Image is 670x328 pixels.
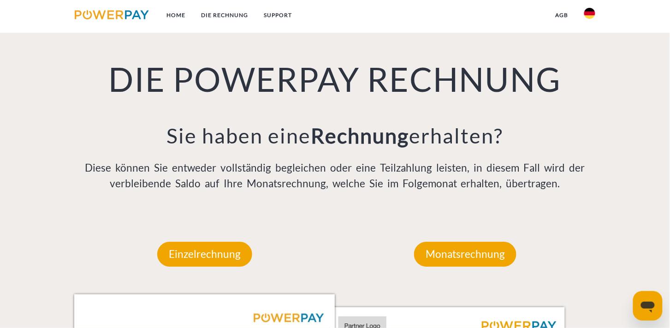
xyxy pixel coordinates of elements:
[633,291,663,321] iframe: Schaltfläche zum Öffnen des Messaging-Fensters
[548,7,576,24] a: agb
[414,242,516,267] p: Monatsrechnung
[75,10,149,19] img: logo-powerpay.svg
[311,123,409,148] b: Rechnung
[584,8,595,19] img: de
[159,7,193,24] a: Home
[74,160,595,191] p: Diese können Sie entweder vollständig begleichen oder eine Teilzahlung leisten, in diesem Fall wi...
[157,242,252,267] p: Einzelrechnung
[256,7,300,24] a: SUPPORT
[74,58,595,100] h1: DIE POWERPAY RECHNUNG
[193,7,256,24] a: DIE RECHNUNG
[74,123,595,149] h3: Sie haben eine erhalten?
